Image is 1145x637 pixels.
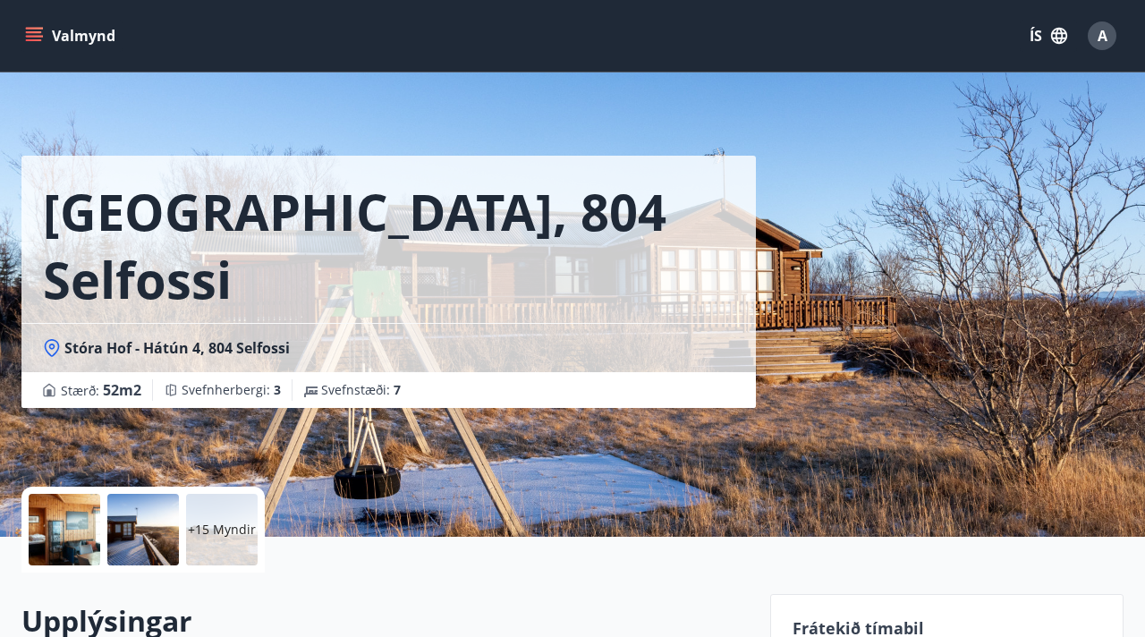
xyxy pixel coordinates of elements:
[43,177,734,313] h1: [GEOGRAPHIC_DATA], 804 Selfossi
[188,521,256,539] p: +15 Myndir
[274,381,281,398] span: 3
[64,338,290,358] span: Stóra Hof - Hátún 4, 804 Selfossi
[21,20,123,52] button: menu
[1081,14,1124,57] button: A
[321,381,401,399] span: Svefnstæði :
[182,381,281,399] span: Svefnherbergi :
[394,381,401,398] span: 7
[1020,20,1077,52] button: ÍS
[103,380,141,400] span: 52 m2
[1098,26,1107,46] span: A
[61,379,141,401] span: Stærð :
